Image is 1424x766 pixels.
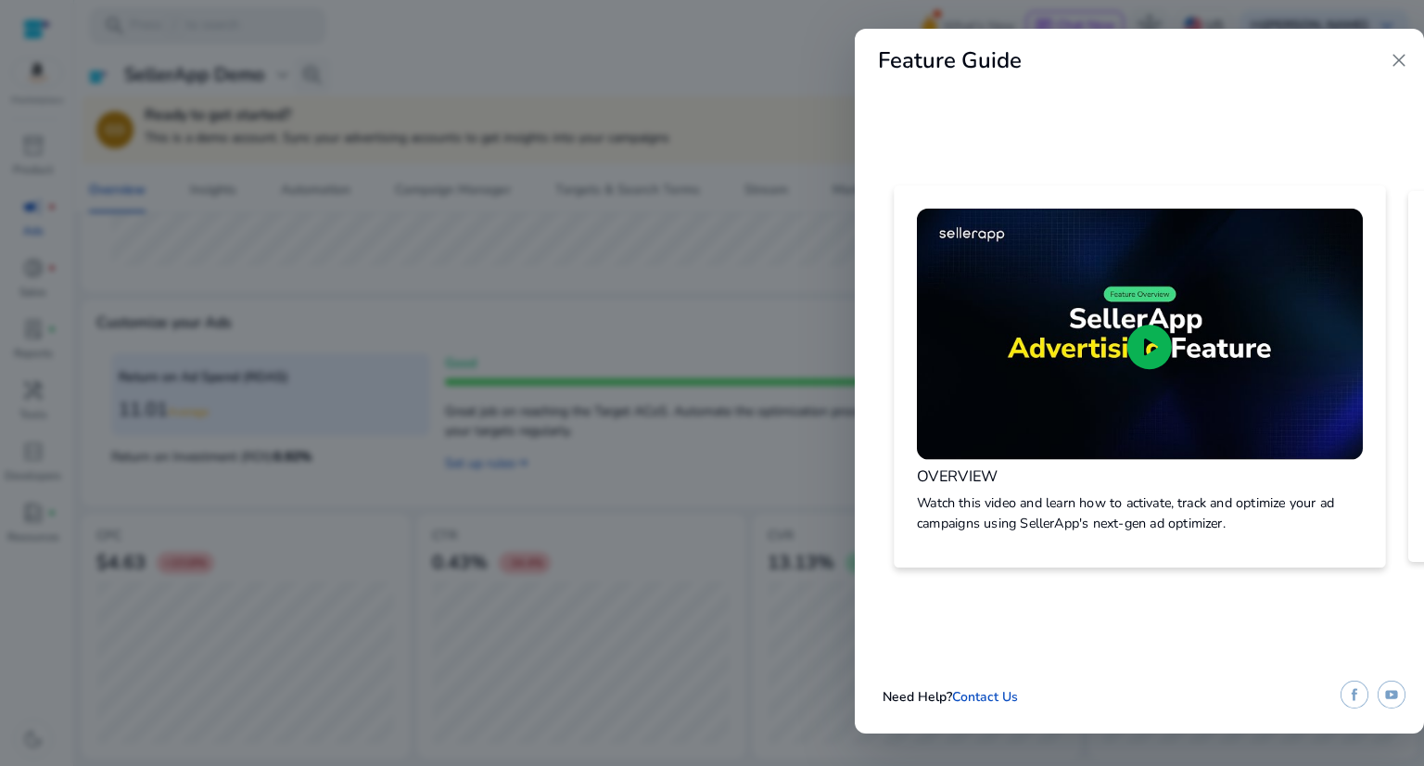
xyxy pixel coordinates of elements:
[917,208,1363,459] img: sddefault.jpg
[1388,49,1410,71] span: close
[917,468,1363,487] h4: OVERVIEW
[952,688,1018,706] a: Contact Us
[917,493,1363,533] p: Watch this video and learn how to activate, track and optimize your ad campaigns using SellerApp'...
[883,690,1018,706] h5: Need Help?
[1123,320,1176,374] span: play_circle
[878,47,1022,74] h2: Feature Guide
